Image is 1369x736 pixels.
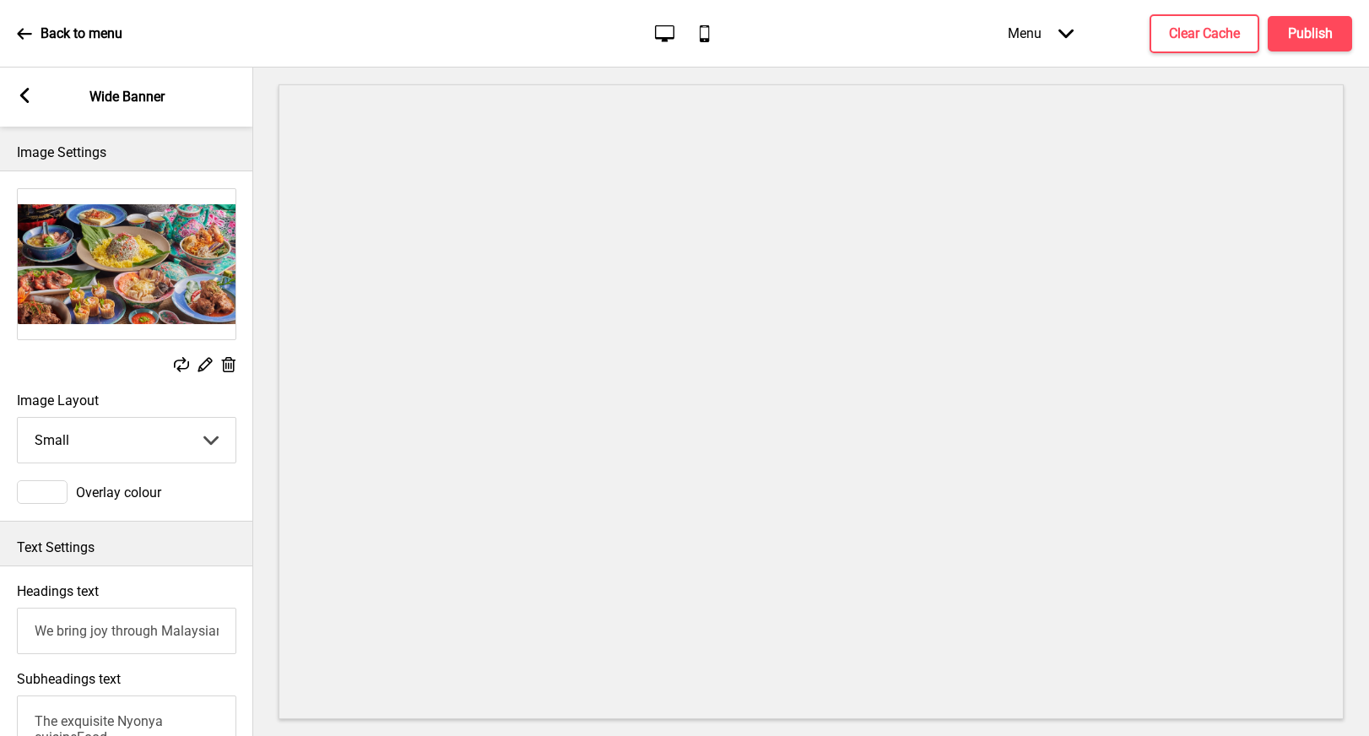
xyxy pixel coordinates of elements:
[1288,24,1333,43] h4: Publish
[1268,16,1352,51] button: Publish
[991,8,1090,58] div: Menu
[17,480,236,504] div: Overlay colour
[1169,24,1240,43] h4: Clear Cache
[17,538,236,557] p: Text Settings
[17,583,99,599] label: Headings text
[18,189,235,339] img: Image
[41,24,122,43] p: Back to menu
[89,88,165,106] p: Wide Banner
[17,143,236,162] p: Image Settings
[17,11,122,57] a: Back to menu
[17,392,236,409] label: Image Layout
[76,484,161,501] span: Overlay colour
[1150,14,1259,53] button: Clear Cache
[17,671,121,687] label: Subheadings text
